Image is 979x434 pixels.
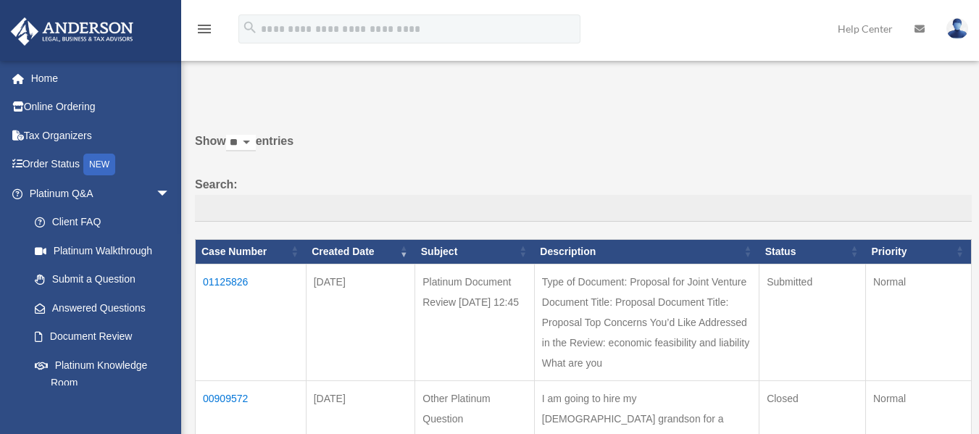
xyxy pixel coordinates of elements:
[226,135,256,151] select: Showentries
[10,64,192,93] a: Home
[20,293,178,322] a: Answered Questions
[20,236,185,265] a: Platinum Walkthrough
[156,179,185,209] span: arrow_drop_down
[7,17,138,46] img: Anderson Advisors Platinum Portal
[10,121,192,150] a: Tax Organizers
[10,150,192,180] a: Order StatusNEW
[10,179,185,208] a: Platinum Q&Aarrow_drop_down
[20,322,185,351] a: Document Review
[20,265,185,294] a: Submit a Question
[195,175,972,222] label: Search:
[20,351,185,397] a: Platinum Knowledge Room
[866,264,972,380] td: Normal
[534,240,759,264] th: Description: activate to sort column ascending
[415,240,535,264] th: Subject: activate to sort column ascending
[10,93,192,122] a: Online Ordering
[196,264,307,380] td: 01125826
[83,154,115,175] div: NEW
[306,264,415,380] td: [DATE]
[20,208,185,237] a: Client FAQ
[196,240,307,264] th: Case Number: activate to sort column ascending
[242,20,258,36] i: search
[195,131,972,166] label: Show entries
[196,20,213,38] i: menu
[415,264,535,380] td: Platinum Document Review [DATE] 12:45
[866,240,972,264] th: Priority: activate to sort column ascending
[196,25,213,38] a: menu
[534,264,759,380] td: Type of Document: Proposal for Joint Venture Document Title: Proposal Document Title: Proposal To...
[195,195,972,222] input: Search:
[946,18,968,39] img: User Pic
[306,240,415,264] th: Created Date: activate to sort column ascending
[759,264,866,380] td: Submitted
[759,240,866,264] th: Status: activate to sort column ascending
